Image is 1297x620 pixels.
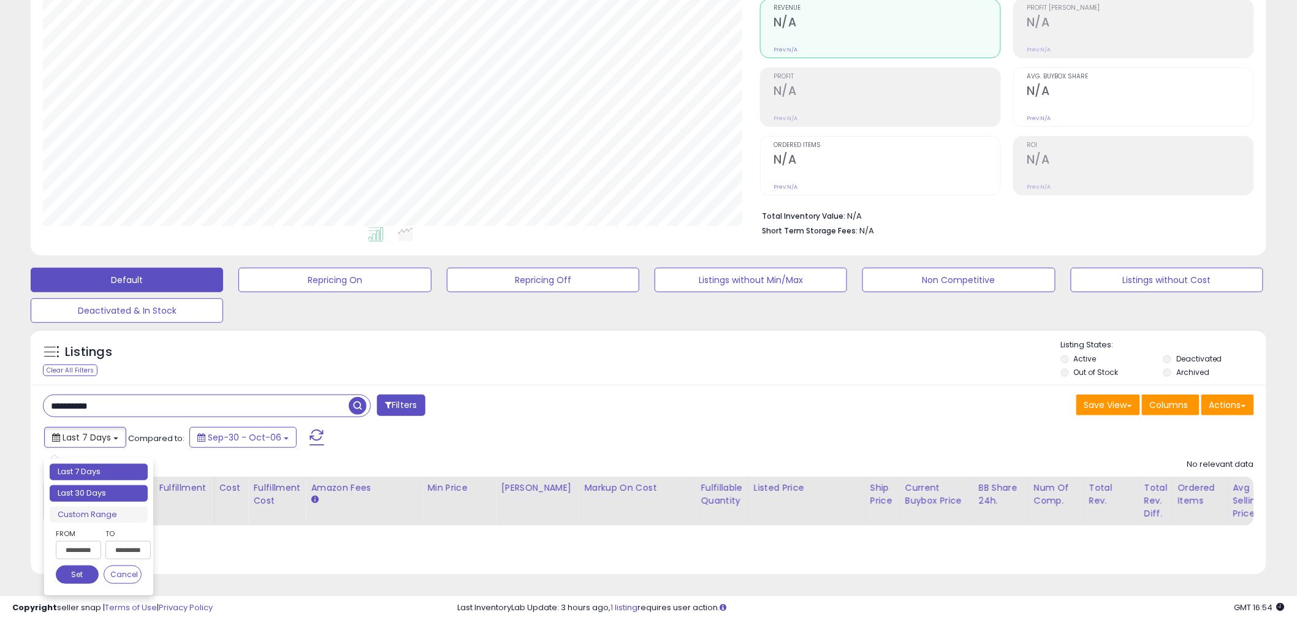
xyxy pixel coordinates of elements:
button: Cancel [104,565,142,584]
div: Ordered Items [1178,482,1223,507]
p: Listing States: [1061,339,1266,351]
button: Default [31,268,223,292]
h2: N/A [1027,84,1253,100]
div: Total Rev. [1089,482,1134,507]
span: Ordered Items [774,142,1000,149]
h2: N/A [1027,15,1253,32]
span: Avg. Buybox Share [1027,74,1253,80]
div: Total Rev. Diff. [1144,482,1168,520]
h2: N/A [774,15,1000,32]
small: Prev: N/A [774,46,797,53]
a: Privacy Policy [159,602,213,613]
button: Filters [377,395,425,416]
li: Last 30 Days [50,485,148,502]
span: Revenue [774,5,1000,12]
div: Fulfillable Quantity [701,482,743,507]
th: The percentage added to the cost of goods (COGS) that forms the calculator for Min & Max prices. [579,477,696,526]
div: Amazon Fees [311,482,417,494]
h2: N/A [774,153,1000,169]
div: Fulfillment Cost [253,482,300,507]
a: 1 listing [611,602,638,613]
label: Active [1074,353,1097,364]
div: Min Price [427,482,490,494]
span: Last 7 Days [63,431,111,444]
span: Profit [PERSON_NAME] [1027,5,1253,12]
button: Listings without Min/Max [655,268,847,292]
strong: Copyright [12,602,57,613]
label: Deactivated [1176,353,1222,364]
div: Cost [219,482,243,494]
li: Custom Range [50,507,148,523]
button: Repricing Off [447,268,639,292]
button: Last 7 Days [44,427,126,448]
small: Prev: N/A [1027,46,1051,53]
div: Ship Price [870,482,895,507]
span: Columns [1150,399,1189,411]
small: Amazon Fees. [311,494,318,505]
div: [PERSON_NAME] [501,482,574,494]
small: Prev: N/A [774,183,797,191]
li: Last 7 Days [50,464,148,480]
button: Deactivated & In Stock [31,298,223,323]
b: Short Term Storage Fees: [762,225,858,236]
label: To [105,527,142,540]
div: Listed Price [754,482,860,494]
button: Save View [1076,395,1140,415]
li: N/A [762,208,1245,222]
button: Columns [1142,395,1200,415]
button: Actions [1201,395,1254,415]
label: From [56,527,99,540]
button: Sep-30 - Oct-06 [189,427,297,448]
small: Prev: N/A [1027,183,1051,191]
span: 2025-10-14 16:54 GMT [1234,602,1285,613]
small: Prev: N/A [774,115,797,122]
span: Profit [774,74,1000,80]
label: Out of Stock [1074,367,1119,377]
div: Clear All Filters [43,365,97,376]
div: Current Buybox Price [905,482,968,507]
a: Terms of Use [105,602,157,613]
button: Set [56,565,99,584]
button: Repricing On [238,268,431,292]
button: Listings without Cost [1071,268,1263,292]
div: Last InventoryLab Update: 3 hours ago, requires user action. [458,602,1285,614]
div: Markup on Cost [584,482,690,494]
span: Sep-30 - Oct-06 [208,431,281,444]
label: Archived [1176,367,1209,377]
span: Compared to: [128,433,184,444]
h2: N/A [1027,153,1253,169]
h5: Listings [65,344,112,361]
span: N/A [859,225,874,236]
h2: N/A [774,84,1000,100]
div: Fulfillment [159,482,208,494]
div: Avg Selling Price [1233,482,1278,520]
button: Non Competitive [862,268,1055,292]
div: No relevant data [1187,459,1254,471]
b: Total Inventory Value: [762,211,845,221]
div: BB Share 24h. [979,482,1024,507]
small: Prev: N/A [1027,115,1051,122]
div: seller snap | | [12,602,213,614]
span: ROI [1027,142,1253,149]
div: Num of Comp. [1034,482,1079,507]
